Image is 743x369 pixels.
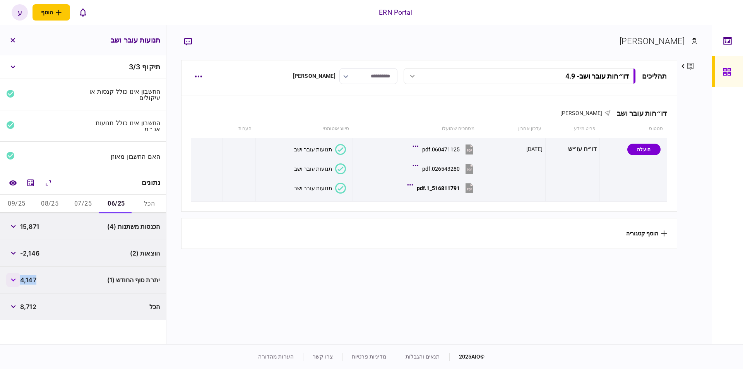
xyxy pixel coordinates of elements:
[86,153,161,160] div: האם החשבון מאוזן
[449,353,485,361] div: © 2025 AIO
[626,230,667,237] button: הוסף קטגוריה
[294,146,332,153] div: תנועות עובר ושב
[611,109,667,117] div: דו״חות עובר ושב
[222,120,255,138] th: הערות
[20,222,39,231] span: 15,871
[24,176,38,190] button: מחשבון
[256,120,353,138] th: סיווג אוטומטי
[130,249,160,258] span: הוצאות (2)
[111,37,160,44] h3: תנועות עובר ושב
[107,222,160,231] span: הכנסות משתנות (4)
[142,179,160,187] div: נתונים
[313,354,333,360] a: צרו קשר
[6,176,20,190] a: השוואה למסמך
[379,7,412,17] div: ERN Portal
[293,72,336,80] div: [PERSON_NAME]
[294,166,332,172] div: תנועות עובר ושב
[404,68,636,84] button: דו״חות עובר ושב- 4.9
[33,195,67,213] button: 08/25
[86,88,161,101] div: החשבון אינו כולל קנסות או עיקולים
[352,354,387,360] a: מדיניות פרטיות
[414,141,475,158] button: 060471125.pdf
[620,35,685,48] div: [PERSON_NAME]
[642,71,667,81] div: תהליכים
[599,120,667,138] th: סטטוס
[12,4,28,21] button: ע
[294,183,346,194] button: תנועות עובר ושב
[107,275,160,285] span: יתרת סוף החודש (1)
[545,120,599,138] th: פריט מידע
[560,110,603,116] span: [PERSON_NAME]
[41,176,55,190] button: הרחב\כווץ הכל
[294,185,332,191] div: תנועות עובר ושב
[478,120,546,138] th: עדכון אחרון
[33,4,70,21] button: פתח תפריט להוספת לקוח
[422,146,460,153] div: 060471125.pdf
[565,72,629,80] div: דו״חות עובר ושב - 4.9
[294,163,346,174] button: תנועות עובר ושב
[67,195,100,213] button: 07/25
[409,179,475,197] button: 516811791_1.pdf
[142,63,160,71] span: תיקוף
[548,141,597,158] div: דו״ח עו״ש
[417,185,460,191] div: 516811791_1.pdf
[414,160,475,177] button: 026543280.pdf
[258,354,294,360] a: הערות מהדורה
[20,302,36,311] span: 8,712
[149,302,160,311] span: הכל
[129,63,140,71] span: 3 / 3
[406,354,440,360] a: תנאים והגבלות
[20,249,39,258] span: -2,146
[86,120,161,132] div: החשבון אינו כולל תנועות אכ״מ
[99,195,133,213] button: 06/25
[20,275,36,285] span: 4,147
[526,145,543,153] div: [DATE]
[422,166,460,172] div: 026543280.pdf
[294,144,346,155] button: תנועות עובר ושב
[353,120,478,138] th: מסמכים שהועלו
[133,195,166,213] button: הכל
[75,4,91,21] button: פתח רשימת התראות
[627,144,661,155] div: הועלה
